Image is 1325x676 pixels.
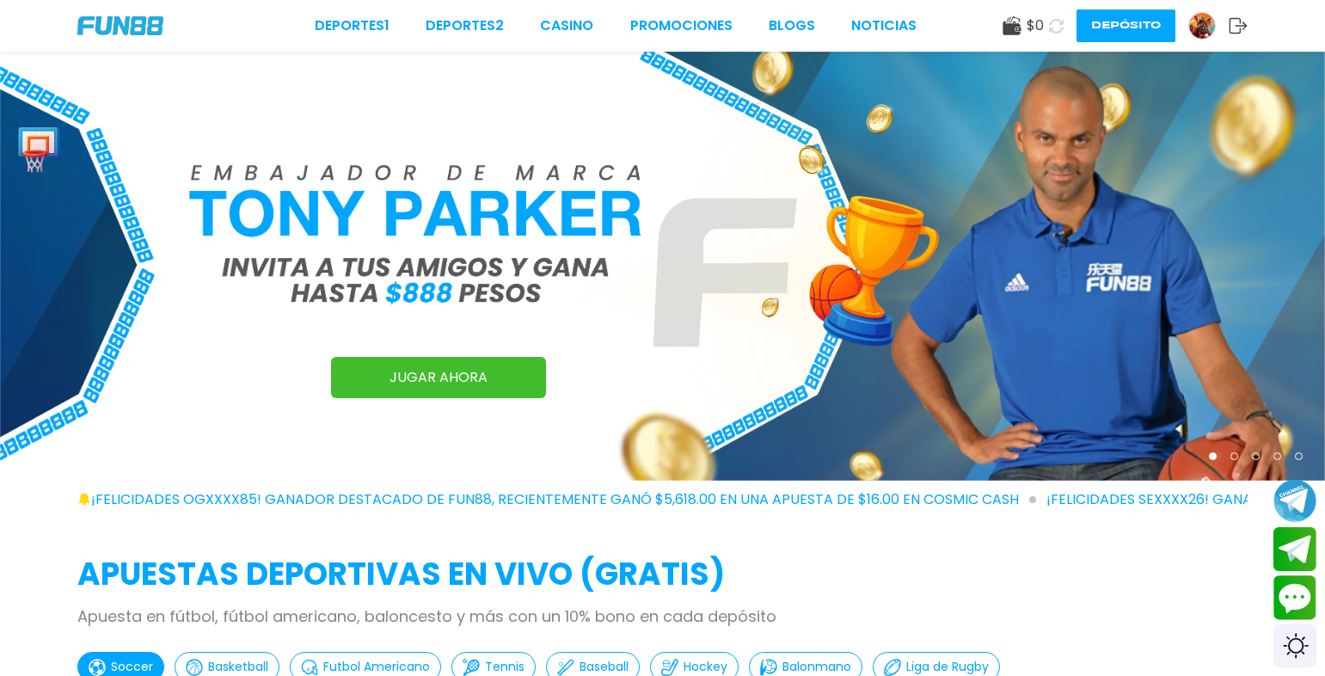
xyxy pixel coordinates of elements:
div: Switch theme [1273,624,1316,667]
p: Futbol Americano [323,658,430,676]
button: Depósito [1077,9,1175,42]
button: Contact customer service [1273,575,1316,620]
p: Hockey [684,658,727,676]
p: Liga de Rugby [906,658,989,676]
p: Apuesta en fútbol, fútbol americano, baloncesto y más con un 10% bono en cada depósito [77,605,1248,628]
a: Deportes1 [315,15,390,36]
p: Soccer [111,658,153,676]
p: Tennis [485,658,524,676]
img: Company Logo [77,16,163,35]
a: Avatar [1188,12,1229,40]
span: ¡FELICIDADES ogxxxx85! GANADOR DESTACADO DE FUN88, RECIENTEMENTE GANÓ $5,618.00 EN UNA APUESTA DE... [91,489,1036,510]
a: NOTICIAS [851,15,917,36]
a: Promociones [630,15,733,36]
button: Join telegram channel [1273,478,1316,523]
button: Join telegram [1273,527,1316,572]
a: Deportes2 [426,15,504,36]
a: CASINO [540,15,593,36]
a: JUGAR AHORA [331,357,546,398]
p: Baseball [580,658,629,676]
a: BLOGS [769,15,815,36]
img: Avatar [1189,13,1215,39]
p: Balonmano [782,658,851,676]
h2: APUESTAS DEPORTIVAS EN VIVO (gratis) [77,551,1248,598]
p: Basketball [208,658,268,676]
span: $ 0 [1027,15,1044,36]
